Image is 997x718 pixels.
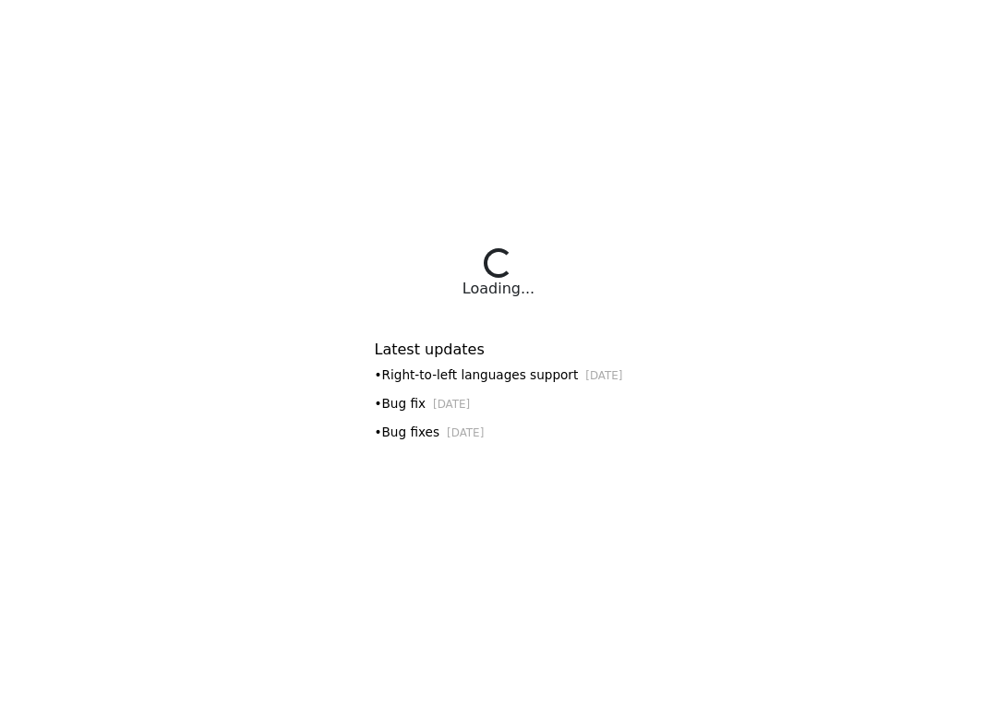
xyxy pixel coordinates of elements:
div: • Right-to-left languages support [375,365,623,385]
div: • Bug fix [375,394,623,413]
small: [DATE] [433,398,470,411]
small: [DATE] [447,426,484,439]
small: [DATE] [585,369,622,382]
div: Loading... [462,278,535,300]
h6: Latest updates [375,341,623,358]
div: • Bug fixes [375,423,623,442]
